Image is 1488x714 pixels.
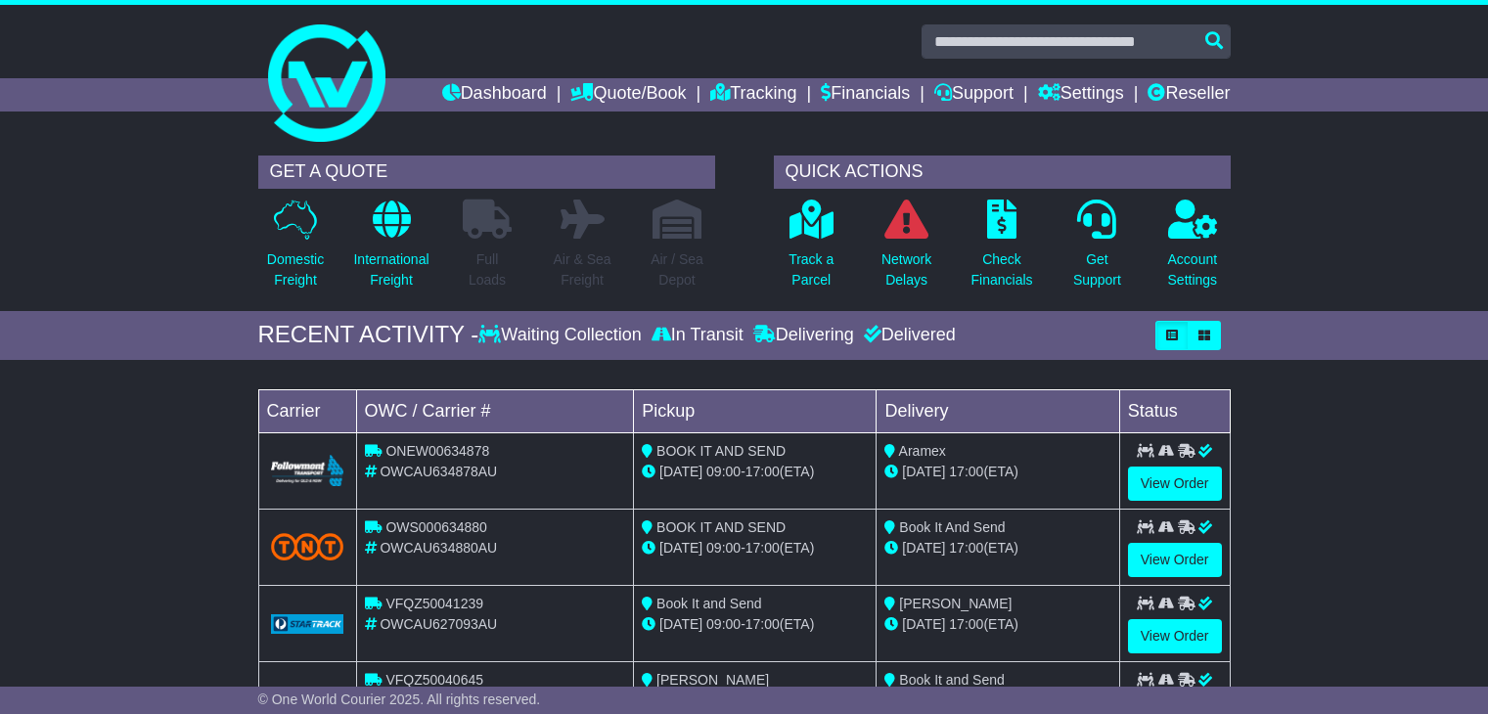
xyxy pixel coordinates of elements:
span: [DATE] [659,464,702,479]
p: Air / Sea Depot [651,249,703,290]
a: CheckFinancials [970,199,1034,301]
a: View Order [1128,619,1222,653]
span: BOOK IT AND SEND [656,519,786,535]
div: (ETA) [884,614,1110,635]
p: Get Support [1073,249,1121,290]
p: Track a Parcel [789,249,834,290]
span: Book It and Send [899,672,1004,688]
div: - (ETA) [642,614,868,635]
td: Status [1119,389,1230,432]
td: Delivery [877,389,1119,432]
img: TNT_Domestic.png [271,533,344,559]
span: 09:00 [706,540,741,556]
div: - (ETA) [642,538,868,558]
a: Dashboard [442,78,547,112]
span: Aramex [899,443,946,459]
span: OWCAU634880AU [380,540,497,556]
span: 09:00 [706,616,741,632]
span: [PERSON_NAME] [656,672,769,688]
p: International Freight [353,249,428,290]
a: AccountSettings [1167,199,1219,301]
span: [DATE] [902,540,945,556]
span: 17:00 [949,464,983,479]
span: OWS000634880 [385,519,487,535]
span: ONEW00634878 [385,443,489,459]
p: Full Loads [463,249,512,290]
span: Book It And Send [899,519,1005,535]
p: Check Financials [971,249,1033,290]
div: (ETA) [884,462,1110,482]
div: In Transit [647,325,748,346]
td: Carrier [258,389,356,432]
a: DomesticFreight [266,199,325,301]
span: 09:00 [706,464,741,479]
p: Air & Sea Freight [553,249,610,290]
a: Settings [1038,78,1124,112]
span: Book It and Send [656,596,761,611]
span: [DATE] [659,540,702,556]
span: 17:00 [949,540,983,556]
div: Waiting Collection [478,325,646,346]
a: NetworkDelays [880,199,932,301]
span: OWCAU634878AU [380,464,497,479]
span: [DATE] [659,616,702,632]
div: RECENT ACTIVITY - [258,321,479,349]
span: VFQZ50040645 [385,672,483,688]
span: © One World Courier 2025. All rights reserved. [258,692,541,707]
span: 17:00 [745,464,780,479]
a: View Order [1128,467,1222,501]
a: Support [934,78,1014,112]
p: Network Delays [881,249,931,290]
a: Reseller [1148,78,1230,112]
td: Pickup [634,389,877,432]
span: [DATE] [902,464,945,479]
div: Delivered [859,325,956,346]
span: 17:00 [745,616,780,632]
img: Followmont_Transport.png [271,455,344,487]
a: View Order [1128,543,1222,577]
div: (ETA) [884,538,1110,558]
a: GetSupport [1072,199,1122,301]
div: QUICK ACTIONS [774,156,1231,189]
span: 17:00 [745,540,780,556]
span: OWCAU627093AU [380,616,497,632]
span: [PERSON_NAME] [899,596,1012,611]
p: Domestic Freight [267,249,324,290]
td: OWC / Carrier # [356,389,634,432]
a: Financials [821,78,910,112]
span: VFQZ50041239 [385,596,483,611]
div: Delivering [748,325,859,346]
span: [DATE] [902,616,945,632]
a: Tracking [710,78,796,112]
span: 17:00 [949,616,983,632]
div: GET A QUOTE [258,156,715,189]
div: - (ETA) [642,462,868,482]
a: Track aParcel [788,199,834,301]
img: GetCarrierServiceLogo [271,614,344,634]
a: InternationalFreight [352,199,429,301]
a: Quote/Book [570,78,686,112]
p: Account Settings [1168,249,1218,290]
span: BOOK IT AND SEND [656,443,786,459]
